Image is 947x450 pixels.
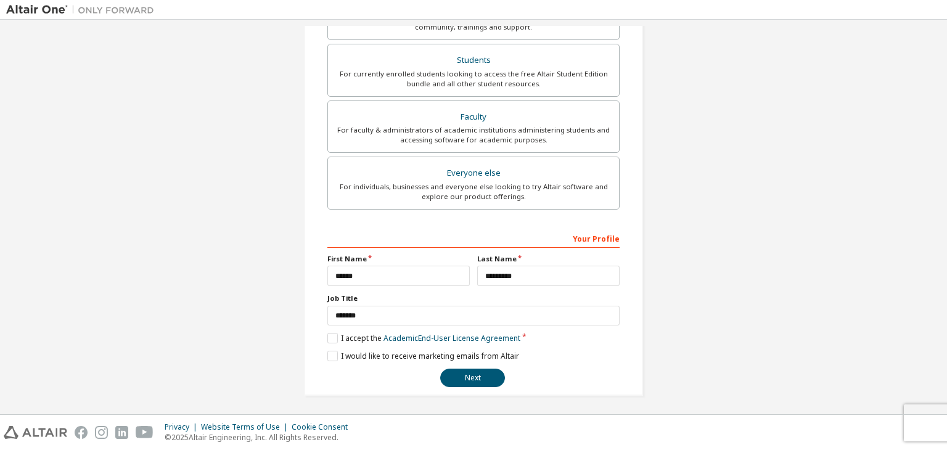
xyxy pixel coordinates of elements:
[335,52,612,69] div: Students
[327,293,620,303] label: Job Title
[477,254,620,264] label: Last Name
[6,4,160,16] img: Altair One
[440,369,505,387] button: Next
[4,426,67,439] img: altair_logo.svg
[383,333,520,343] a: Academic End-User License Agreement
[136,426,154,439] img: youtube.svg
[335,69,612,89] div: For currently enrolled students looking to access the free Altair Student Edition bundle and all ...
[115,426,128,439] img: linkedin.svg
[201,422,292,432] div: Website Terms of Use
[335,125,612,145] div: For faculty & administrators of academic institutions administering students and accessing softwa...
[335,108,612,126] div: Faculty
[165,432,355,443] p: © 2025 Altair Engineering, Inc. All Rights Reserved.
[327,333,520,343] label: I accept the
[335,165,612,182] div: Everyone else
[95,426,108,439] img: instagram.svg
[327,254,470,264] label: First Name
[292,422,355,432] div: Cookie Consent
[165,422,201,432] div: Privacy
[335,182,612,202] div: For individuals, businesses and everyone else looking to try Altair software and explore our prod...
[327,351,519,361] label: I would like to receive marketing emails from Altair
[327,228,620,248] div: Your Profile
[75,426,88,439] img: facebook.svg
